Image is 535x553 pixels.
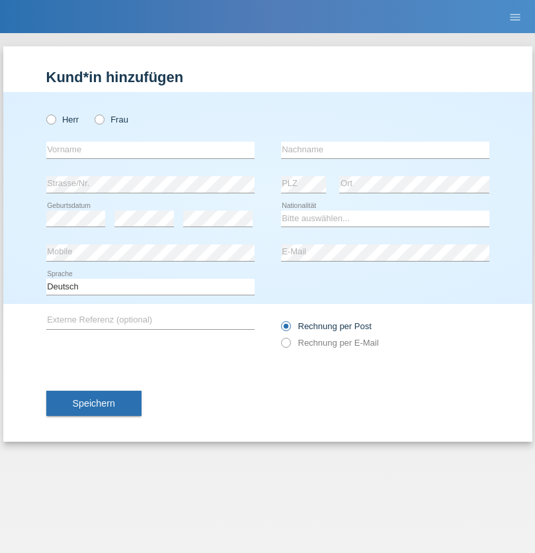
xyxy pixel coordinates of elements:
input: Frau [95,115,103,123]
label: Rechnung per E-Mail [281,338,379,348]
span: Speichern [73,398,115,409]
input: Rechnung per E-Mail [281,338,290,354]
input: Rechnung per Post [281,321,290,338]
label: Rechnung per Post [281,321,372,331]
label: Frau [95,115,128,125]
input: Herr [46,115,55,123]
i: menu [509,11,522,24]
button: Speichern [46,391,142,416]
label: Herr [46,115,79,125]
h1: Kund*in hinzufügen [46,69,489,85]
a: menu [502,13,528,21]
